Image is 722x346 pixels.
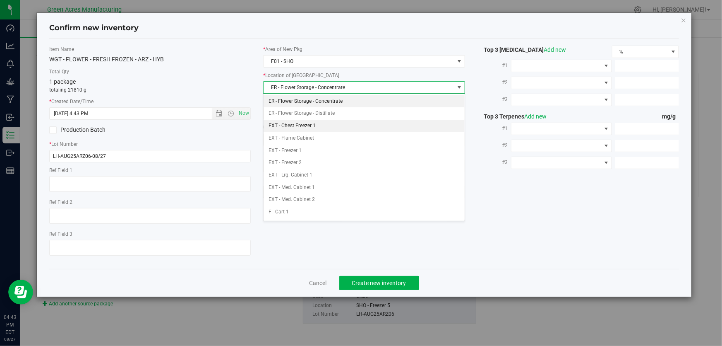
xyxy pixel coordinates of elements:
label: Total Qty [49,68,251,75]
h4: Confirm new inventory [49,23,139,34]
span: mg/g [662,113,679,120]
li: EXT - Flame Cabinet [264,132,465,145]
li: ER - Flower Storage - Concentrate [264,95,465,108]
li: EXT - Lrg. Cabinet 1 [264,169,465,181]
li: EXT - Med. Cabinet 1 [264,181,465,194]
span: Open the time view [224,110,238,117]
span: ER - Flower Storage - Concentrate [264,82,454,93]
li: ER - Flower Storage - Distillate [264,107,465,120]
label: #2 [477,75,511,90]
iframe: Resource center [8,280,33,305]
a: Add new [525,113,547,120]
li: EXT - Freezer 2 [264,157,465,169]
li: F - Cart 1 [264,206,465,218]
label: #2 [477,138,511,153]
label: Ref Field 1 [49,167,251,174]
li: EXT - Med. Cabinet 2 [264,194,465,206]
label: Area of New Pkg [263,46,465,53]
p: totaling 21810 g [49,86,251,94]
button: Create new inventory [339,276,419,290]
label: #3 [477,155,511,170]
span: F01 - SHO [264,56,454,67]
span: Set Current date [237,107,251,119]
li: EXT - Chest Freezer 1 [264,120,465,132]
span: Top 3 [MEDICAL_DATA] [477,46,566,53]
span: Open the date view [212,110,226,117]
label: Location of [GEOGRAPHIC_DATA] [263,72,465,79]
li: EXT - Freezer 1 [264,145,465,157]
label: #1 [477,121,511,136]
li: GM - Raw Material Storage [264,218,465,231]
label: Created Date/Time [49,98,251,105]
label: Ref Field 3 [49,230,251,238]
label: Production Batch [49,126,144,134]
span: select [454,82,465,93]
span: 1 package [49,78,76,85]
label: Item Name [49,46,251,53]
a: Add new [544,46,566,53]
div: WGT - FLOWER - FRESH FROZEN - ARZ - HYB [49,55,251,64]
label: Lot Number [49,140,251,148]
label: #1 [477,58,511,73]
a: Cancel [309,279,327,287]
label: Ref Field 2 [49,198,251,206]
span: % [612,46,668,58]
span: Top 3 Terpenes [477,113,547,120]
span: Create new inventory [352,280,406,286]
label: #3 [477,92,511,107]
